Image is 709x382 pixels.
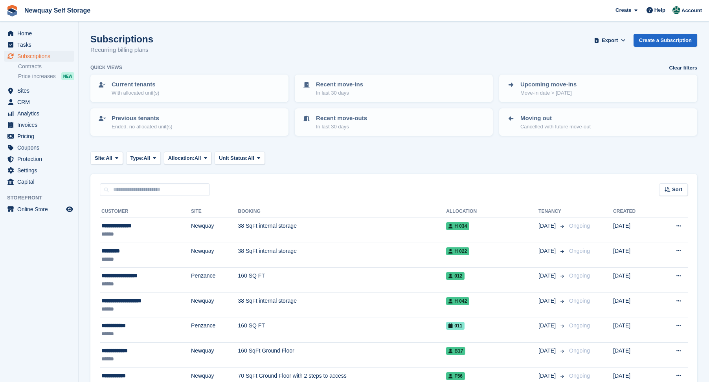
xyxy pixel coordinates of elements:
[100,205,191,218] th: Customer
[112,80,159,89] p: Current tenants
[4,108,74,119] a: menu
[538,322,557,330] span: [DATE]
[18,63,74,70] a: Contracts
[90,34,153,44] h1: Subscriptions
[520,114,591,123] p: Moving out
[613,292,656,318] td: [DATE]
[538,372,557,380] span: [DATE]
[296,109,492,135] a: Recent move-outs In last 30 days
[569,248,590,254] span: Ongoing
[316,123,367,131] p: In last 30 days
[17,51,64,62] span: Subscriptions
[238,205,446,218] th: Booking
[18,72,74,80] a: Price increases NEW
[4,119,74,130] a: menu
[90,46,153,55] p: Recurring billing plans
[238,343,446,368] td: 160 SqFt Ground Floor
[500,109,696,135] a: Moving out Cancelled with future move-out
[238,243,446,268] td: 38 SqFt internal storage
[446,347,465,355] span: B17
[191,268,238,293] td: Penzance
[248,154,254,162] span: All
[191,292,238,318] td: Newquay
[316,80,363,89] p: Recent move-ins
[446,222,469,230] span: H 034
[4,154,74,164] a: menu
[90,152,123,164] button: Site: All
[613,243,656,268] td: [DATE]
[672,6,680,14] img: JON
[602,37,618,44] span: Export
[4,142,74,153] a: menu
[634,34,697,47] a: Create a Subscription
[191,218,238,243] td: Newquay
[538,247,557,255] span: [DATE]
[446,372,465,380] span: F56
[112,123,173,131] p: Ended, no allocated unit(s)
[669,64,697,72] a: Clear filters
[615,6,631,14] span: Create
[4,204,74,215] a: menu
[654,6,665,14] span: Help
[18,73,56,80] span: Price increases
[17,28,64,39] span: Home
[191,243,238,268] td: Newquay
[520,123,591,131] p: Cancelled with future move-out
[17,119,64,130] span: Invoices
[219,154,248,162] span: Unit Status:
[4,28,74,39] a: menu
[4,51,74,62] a: menu
[17,204,64,215] span: Online Store
[130,154,144,162] span: Type:
[569,373,590,379] span: Ongoing
[316,89,363,97] p: In last 30 days
[538,347,557,355] span: [DATE]
[65,205,74,214] a: Preview store
[61,72,74,80] div: NEW
[681,7,702,15] span: Account
[17,165,64,176] span: Settings
[613,205,656,218] th: Created
[17,97,64,108] span: CRM
[520,89,577,97] p: Move-in date > [DATE]
[195,154,201,162] span: All
[126,152,161,164] button: Type: All
[446,272,465,280] span: 012
[91,75,288,101] a: Current tenants With allocated unit(s)
[569,223,590,229] span: Ongoing
[446,247,469,255] span: H 022
[520,80,577,89] p: Upcoming move-ins
[316,114,367,123] p: Recent move-outs
[17,154,64,164] span: Protection
[500,75,696,101] a: Upcoming move-ins Move-in date > [DATE]
[4,39,74,50] a: menu
[538,272,557,280] span: [DATE]
[613,318,656,343] td: [DATE]
[569,347,590,354] span: Ongoing
[112,89,159,97] p: With allocated unit(s)
[17,39,64,50] span: Tasks
[238,292,446,318] td: 38 SqFt internal storage
[106,154,112,162] span: All
[569,272,590,279] span: Ongoing
[95,154,106,162] span: Site:
[6,5,18,16] img: stora-icon-8386f47178a22dfd0bd8f6a31ec36ba5ce8667c1dd55bd0f319d3a0aa187defe.svg
[191,205,238,218] th: Site
[17,85,64,96] span: Sites
[17,131,64,142] span: Pricing
[446,322,465,330] span: 011
[238,268,446,293] td: 160 SQ FT
[569,298,590,304] span: Ongoing
[17,142,64,153] span: Coupons
[17,108,64,119] span: Analytics
[672,186,682,194] span: Sort
[4,85,74,96] a: menu
[538,297,557,305] span: [DATE]
[569,322,590,329] span: Ongoing
[613,343,656,368] td: [DATE]
[168,154,195,162] span: Allocation:
[593,34,627,47] button: Export
[4,131,74,142] a: menu
[4,176,74,187] a: menu
[613,268,656,293] td: [DATE]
